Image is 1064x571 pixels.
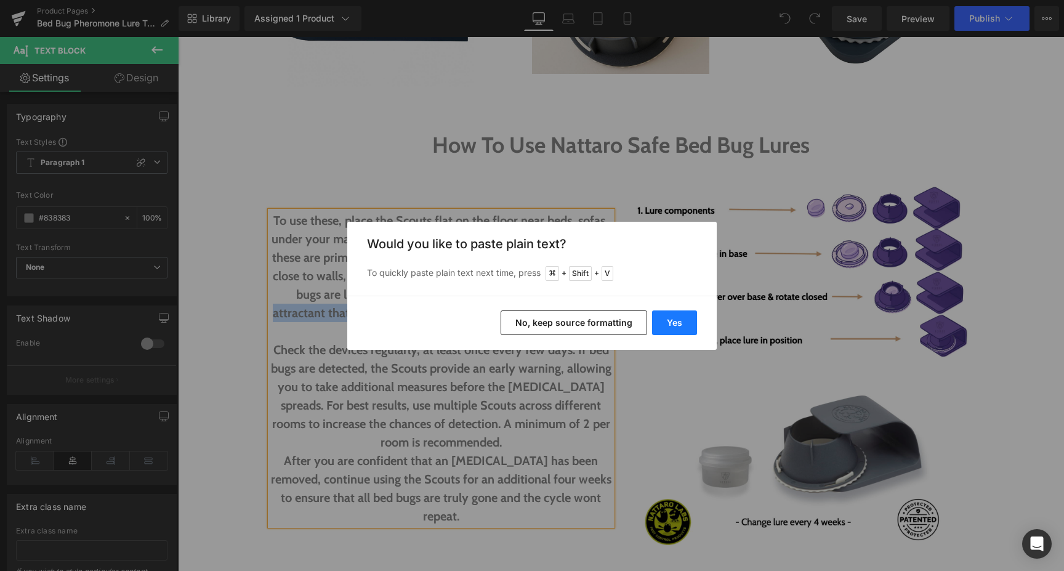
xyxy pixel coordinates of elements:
b: The Scouts contain a non-toxic attractant that mimics the aggregation pheromones of bed bugs luri... [95,250,432,302]
button: Yes [652,310,697,335]
span: + [562,267,566,280]
span: Shift [569,266,592,281]
span: V [602,266,613,281]
b: To use these, place the Scouts flat on the floor near beds, sofas, under your mattress or other a... [94,176,433,265]
h3: Would you like to paste plain text? [367,237,697,251]
p: To quickly paste plain text next time, press [367,266,697,281]
div: Open Intercom Messenger [1022,529,1052,559]
h2: How To Use Nattaro Safe Bed Bug Lures [83,92,804,124]
b: After you are confident that an [MEDICAL_DATA] has been removed, continue using the Scouts for an... [93,416,433,487]
button: No, keep source formatting [501,310,647,335]
span: + [594,267,599,280]
b: Check the devices regularly, at least once every few days. If bed bugs are detected, the Scouts p... [93,306,433,413]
